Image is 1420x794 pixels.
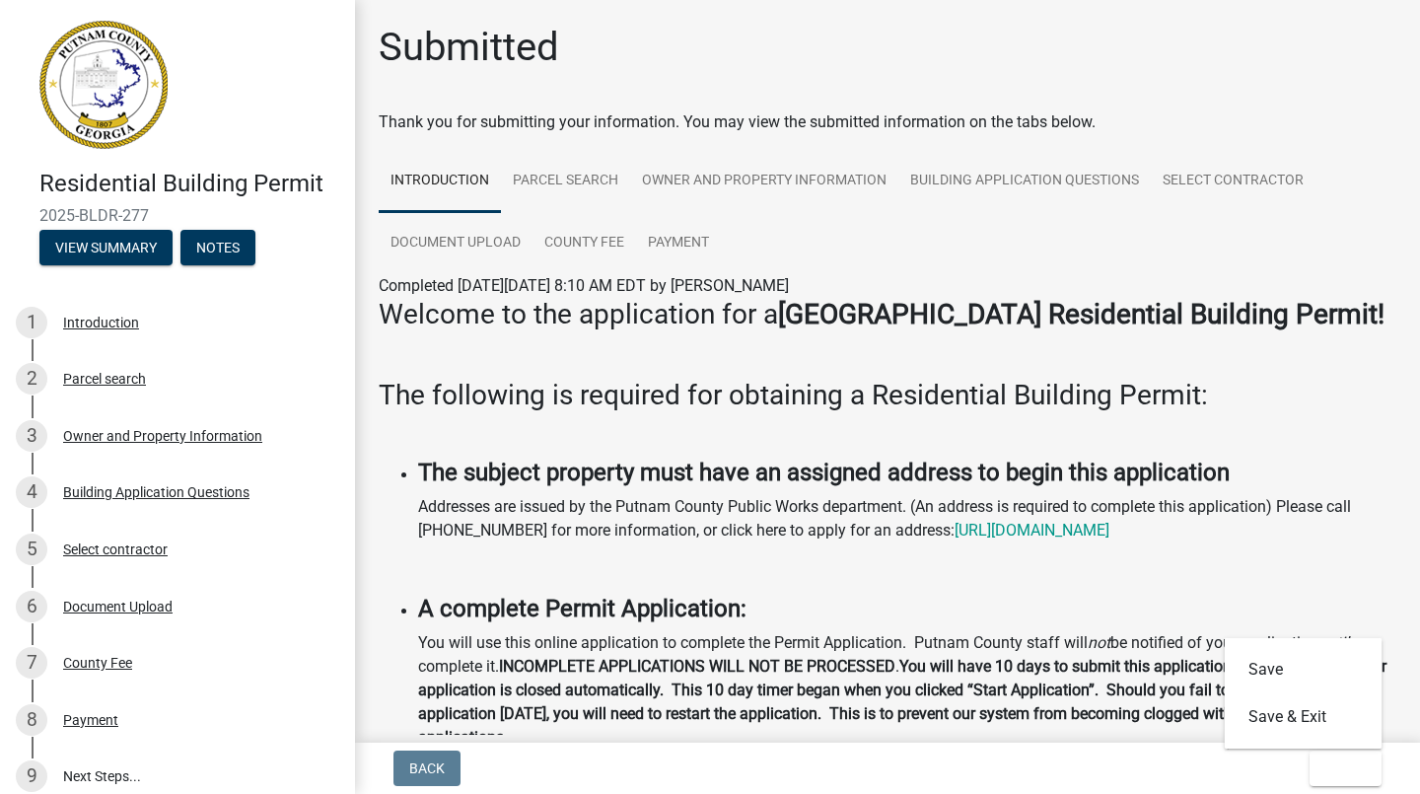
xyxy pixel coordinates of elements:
div: 1 [16,307,47,338]
a: Select contractor [1151,150,1315,213]
div: Exit [1225,638,1383,749]
a: Building Application Questions [898,150,1151,213]
strong: A complete Permit Application: [418,595,746,622]
div: 2 [16,363,47,395]
button: Exit [1310,751,1382,786]
a: County Fee [532,212,636,275]
div: County Fee [63,656,132,670]
p: Addresses are issued by the Putnam County Public Works department. (An address is required to com... [418,495,1396,542]
strong: [GEOGRAPHIC_DATA] Residential Building Permit! [778,298,1384,330]
div: Document Upload [63,600,173,614]
div: 4 [16,476,47,508]
h4: Residential Building Permit [39,170,339,198]
div: 5 [16,534,47,565]
div: Building Application Questions [63,485,249,499]
button: Save & Exit [1225,693,1383,741]
a: Introduction [379,150,501,213]
i: until [1318,633,1349,652]
h3: The following is required for obtaining a Residential Building Permit: [379,379,1396,412]
strong: INCOMPLETE APPLICATIONS WILL NOT BE PROCESSED [499,657,895,676]
span: 2025-BLDR-277 [39,206,316,225]
div: 7 [16,647,47,679]
div: 8 [16,704,47,736]
h3: Welcome to the application for a [379,298,1396,331]
div: Introduction [63,316,139,329]
wm-modal-confirm: Notes [180,241,255,256]
h1: Submitted [379,24,559,71]
strong: You will have 10 days to submit this application for review before your application is closed aut... [418,657,1386,747]
i: not [1088,633,1110,652]
div: 9 [16,760,47,792]
div: Select contractor [63,542,168,556]
strong: The subject property must have an assigned address to begin this application [418,459,1230,486]
div: Payment [63,713,118,727]
a: Parcel search [501,150,630,213]
div: 6 [16,591,47,622]
button: View Summary [39,230,173,265]
img: Putnam County, Georgia [39,21,168,149]
button: Back [393,751,461,786]
a: Owner and Property Information [630,150,898,213]
div: 3 [16,420,47,452]
div: Thank you for submitting your information. You may view the submitted information on the tabs below. [379,110,1396,134]
a: [URL][DOMAIN_NAME] [955,521,1109,540]
span: Exit [1325,760,1354,776]
a: Payment [636,212,721,275]
p: You will use this online application to complete the Permit Application. Putnam County staff will... [418,631,1396,750]
div: Parcel search [63,372,146,386]
span: Completed [DATE][DATE] 8:10 AM EDT by [PERSON_NAME] [379,276,789,295]
button: Notes [180,230,255,265]
a: Document Upload [379,212,532,275]
span: Back [409,760,445,776]
wm-modal-confirm: Summary [39,241,173,256]
div: Owner and Property Information [63,429,262,443]
button: Save [1225,646,1383,693]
